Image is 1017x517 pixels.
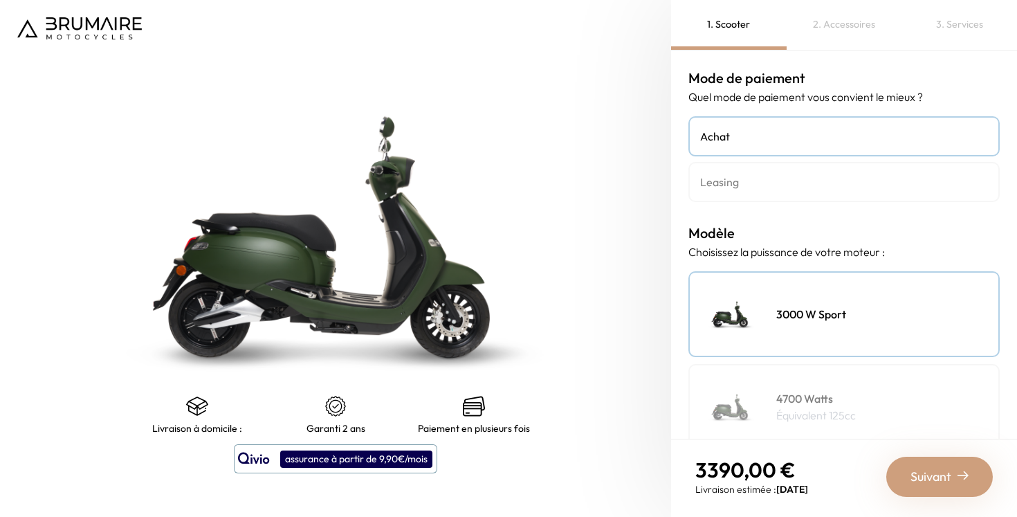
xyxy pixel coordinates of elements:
[776,306,846,323] h4: 3000 W Sport
[418,423,530,434] p: Paiement en plusieurs fois
[280,451,432,468] div: assurance à partir de 9,90€/mois
[17,17,142,39] img: Logo de Brumaire
[776,407,856,424] p: Équivalent 125cc
[700,174,988,190] h4: Leasing
[776,483,808,496] span: [DATE]
[463,395,485,417] img: credit-cards.png
[234,444,437,473] button: assurance à partir de 9,90€/mois
[776,390,856,407] h4: 4700 Watts
[688,68,1000,89] h3: Mode de paiement
[688,244,1000,260] p: Choisissez la puissance de votre moteur :
[152,423,242,434] p: Livraison à domicile :
[697,372,766,442] img: Scooter
[688,162,1000,202] a: Leasing
[700,128,988,145] h4: Achat
[306,423,365,434] p: Garanti 2 ans
[695,482,808,496] p: Livraison estimée :
[958,470,969,481] img: right-arrow-2.png
[324,395,347,417] img: certificat-de-garantie.png
[695,457,808,482] p: 3390,00 €
[910,467,951,487] span: Suivant
[688,223,1000,244] h3: Modèle
[238,451,270,467] img: logo qivio
[697,280,766,349] img: Scooter
[186,395,208,417] img: shipping.png
[688,89,1000,105] p: Quel mode de paiement vous convient le mieux ?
